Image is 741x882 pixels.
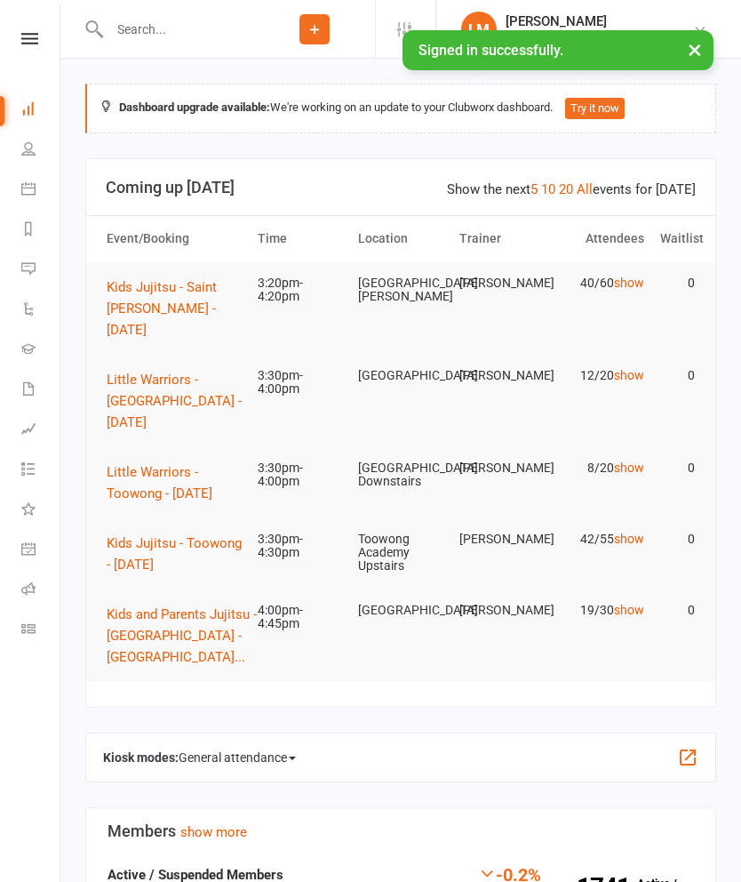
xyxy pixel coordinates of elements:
[451,216,552,261] th: Trainer
[21,611,61,651] a: Class kiosk mode
[21,571,61,611] a: Roll call kiosk mode
[552,447,652,489] td: 8/20
[103,750,179,765] strong: Kiosk modes:
[107,464,212,501] span: Little Warriors - Toowong - [DATE]
[104,17,254,42] input: Search...
[652,355,703,397] td: 0
[350,447,450,503] td: [GEOGRAPHIC_DATA] Downstairs
[614,603,644,617] a: show
[614,461,644,475] a: show
[530,181,538,197] a: 5
[652,518,703,560] td: 0
[577,181,593,197] a: All
[108,822,694,840] h3: Members
[21,491,61,531] a: What's New
[552,216,652,261] th: Attendees
[21,211,61,251] a: Reports
[250,518,350,574] td: 3:30pm-4:30pm
[614,276,644,290] a: show
[559,181,573,197] a: 20
[21,171,61,211] a: Calendar
[350,262,450,318] td: [GEOGRAPHIC_DATA][PERSON_NAME]
[106,179,696,196] h3: Coming up [DATE]
[451,589,552,631] td: [PERSON_NAME]
[107,533,242,575] button: Kids Jujitsu - Toowong - [DATE]
[250,589,350,645] td: 4:00pm-4:45pm
[652,216,703,261] th: Waitlist
[350,518,450,588] td: Toowong Academy Upstairs
[250,355,350,411] td: 3:30pm-4:00pm
[679,30,711,68] button: ×
[565,98,625,119] button: Try it now
[85,84,716,133] div: We're working on an update to your Clubworx dashboard.
[552,262,652,304] td: 40/60
[451,355,552,397] td: [PERSON_NAME]
[652,589,703,631] td: 0
[652,262,703,304] td: 0
[21,131,61,171] a: People
[21,411,61,451] a: Assessments
[99,216,250,261] th: Event/Booking
[506,29,693,45] div: Martial Arts [GEOGRAPHIC_DATA]
[119,100,270,114] strong: Dashboard upgrade available:
[451,518,552,560] td: [PERSON_NAME]
[652,447,703,489] td: 0
[552,589,652,631] td: 19/30
[350,355,450,397] td: [GEOGRAPHIC_DATA]
[461,12,497,47] div: LM
[350,589,450,631] td: [GEOGRAPHIC_DATA]
[447,179,696,200] div: Show the next events for [DATE]
[21,531,61,571] a: General attendance kiosk mode
[179,743,296,772] span: General attendance
[552,518,652,560] td: 42/55
[350,216,450,261] th: Location
[107,277,242,341] button: Kids Jujitsu - Saint [PERSON_NAME] - [DATE]
[21,91,61,131] a: Dashboard
[552,355,652,397] td: 12/20
[250,216,350,261] th: Time
[107,604,258,668] button: Kids and Parents Jujitsu - [GEOGRAPHIC_DATA] - [GEOGRAPHIC_DATA]...
[107,369,247,433] button: Little Warriors - [GEOGRAPHIC_DATA] - [DATE]
[107,606,257,665] span: Kids and Parents Jujitsu - [GEOGRAPHIC_DATA] - [GEOGRAPHIC_DATA]...
[107,461,242,504] button: Little Warriors - Toowong - [DATE]
[107,279,217,338] span: Kids Jujitsu - Saint [PERSON_NAME] - [DATE]
[614,532,644,546] a: show
[250,262,350,318] td: 3:20pm-4:20pm
[107,372,242,430] span: Little Warriors - [GEOGRAPHIC_DATA] - [DATE]
[250,447,350,503] td: 3:30pm-4:00pm
[180,824,247,840] a: show more
[451,262,552,304] td: [PERSON_NAME]
[418,42,563,59] span: Signed in successfully.
[541,181,555,197] a: 10
[451,447,552,489] td: [PERSON_NAME]
[614,368,644,382] a: show
[506,13,693,29] div: [PERSON_NAME]
[107,535,242,573] span: Kids Jujitsu - Toowong - [DATE]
